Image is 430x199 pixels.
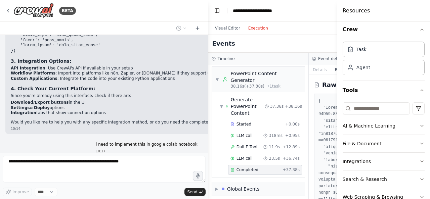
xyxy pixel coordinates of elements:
li: : Integrate the code into your existing Python applications [11,76,347,82]
p: Since you're already using this interface, check if there are: [11,93,347,99]
strong: Deploy [34,105,50,110]
span: Send [187,189,197,195]
span: ▼ [215,77,219,82]
p: Would you like me to help you with any specific integration method, or do you need the complete P... [11,120,347,125]
button: Details [309,65,331,74]
button: Improve [3,188,32,196]
span: Started [236,121,251,127]
div: Crew [343,39,425,81]
span: 11.9s [269,144,280,150]
li: in the UI [11,100,347,105]
strong: 4. Check Your Current Platform: [11,86,95,91]
span: ▼ [220,104,223,109]
button: Click to speak your automation idea [193,171,203,181]
button: Raw Data [331,65,358,74]
div: Task [356,46,367,53]
button: Tools [343,81,425,100]
span: + 38.16s [285,104,302,109]
li: : Use CrewAI's API if available in your setup [11,66,347,71]
span: Dall-E Tool [236,144,257,150]
li: or options [11,105,347,111]
button: Hide left sidebar [212,6,222,15]
span: • 1 task [267,84,281,89]
span: + 37.38s [283,167,300,172]
button: Crew [343,20,425,39]
h3: Event details [318,56,344,61]
strong: Workflow Platforms [11,71,55,76]
button: File & Document [343,135,425,152]
div: Agent [356,64,370,71]
button: Search & Research [343,170,425,188]
strong: API Integration [11,66,45,70]
li: tabs that show connection options [11,110,347,116]
span: LLM call [236,133,253,138]
button: AI & Machine Learning [343,117,425,135]
img: Logo [13,3,54,18]
strong: 3. Integration Options: [11,58,72,64]
span: + 0.95s [285,133,300,138]
h4: Resources [343,7,370,15]
div: 10:17 [96,149,198,154]
button: Switch to previous chat [173,24,189,32]
div: PowerPoint Content Generator [230,70,301,84]
div: 10:14 [11,126,347,131]
button: Send [184,188,205,196]
span: 38.16s (+37.38s) [230,84,264,89]
span: 37.38s [270,104,284,109]
h2: Events [212,39,235,48]
span: LLM call [236,156,253,161]
button: Integrations [343,153,425,170]
strong: Integration [11,110,36,115]
strong: Settings [11,105,30,110]
button: Visual Editor [211,24,244,32]
div: Generate PowerPoint Content [231,96,265,116]
span: 23.5s [269,156,280,161]
strong: Download/Export buttons [11,100,69,105]
span: + 12.89s [283,144,300,150]
span: Improve [12,189,29,195]
span: Completed [236,167,258,172]
span: ▶ [215,186,218,192]
div: Global Events [227,186,260,192]
span: + 0.00s [285,121,300,127]
strong: Custom Applications [11,76,57,81]
button: Start a new chat [192,24,203,32]
button: Execution [244,24,272,32]
span: 318ms [269,133,283,138]
h2: Raw Data [322,80,355,90]
span: + 36.74s [283,156,300,161]
nav: breadcrumb [233,7,286,14]
h3: Timeline [218,56,235,61]
li: : Import into platforms like n8n, Zapier, or [DOMAIN_NAME] if they support CrewAI [11,71,347,76]
div: BETA [59,7,76,15]
p: i need to implement this in google colab notebook [96,142,198,147]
